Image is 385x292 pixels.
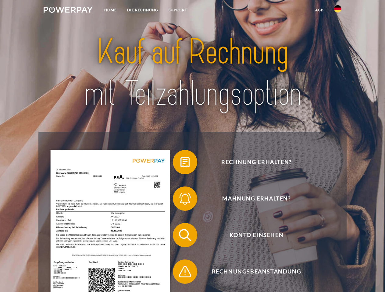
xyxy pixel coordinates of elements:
img: qb_search.svg [177,228,193,243]
a: DIE RECHNUNG [122,5,163,16]
a: SUPPORT [163,5,192,16]
span: Rechnungsbeanstandung [182,259,331,284]
img: de [334,5,341,12]
a: agb [310,5,329,16]
img: title-powerpay_de.svg [58,29,327,116]
button: Mahnung erhalten? [173,186,331,211]
img: logo-powerpay-white.svg [44,7,93,13]
img: qb_warning.svg [177,264,193,279]
span: Rechnung erhalten? [182,150,331,174]
span: Konto einsehen [182,223,331,247]
img: qb_bill.svg [177,155,193,170]
button: Rechnung erhalten? [173,150,331,174]
span: Mahnung erhalten? [182,186,331,211]
button: Konto einsehen [173,223,331,247]
button: Rechnungsbeanstandung [173,259,331,284]
a: Home [99,5,122,16]
iframe: Button to launch messaging window [361,268,380,287]
img: qb_bell.svg [177,191,193,206]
